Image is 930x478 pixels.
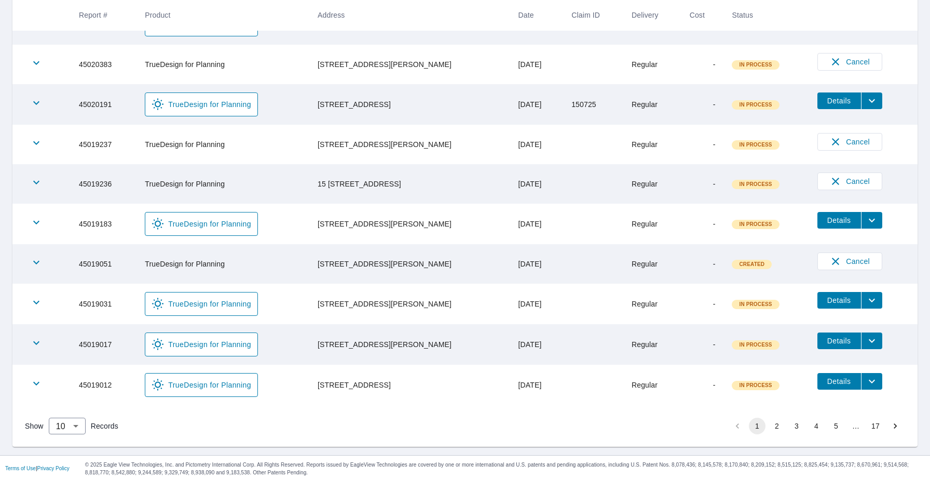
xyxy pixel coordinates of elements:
span: Cancel [828,255,871,268]
div: [STREET_ADDRESS][PERSON_NAME] [318,299,502,309]
td: - [681,84,724,125]
p: © 2025 Eagle View Technologies, Inc. and Pictometry International Corp. All Rights Reserved. Repo... [85,461,925,476]
div: [STREET_ADDRESS][PERSON_NAME] [318,219,502,229]
td: Regular [623,244,681,284]
button: Cancel [817,172,882,190]
button: filesDropdownBtn-45020191 [861,92,882,109]
span: Records [91,421,118,431]
td: 45019183 [71,204,136,244]
div: [STREET_ADDRESS] [318,99,502,110]
span: In Process [733,382,778,389]
button: Go to page 17 [867,418,884,434]
a: TrueDesign for Planning [145,373,258,397]
td: 45019051 [71,244,136,284]
td: TrueDesign for Planning [136,45,309,84]
button: Go to page 3 [788,418,805,434]
span: TrueDesign for Planning [152,338,251,351]
td: Regular [623,365,681,405]
span: Cancel [828,136,871,148]
button: detailsBtn-45019017 [817,333,861,349]
span: Details [824,96,855,106]
button: detailsBtn-45019012 [817,373,861,390]
span: In Process [733,181,778,188]
td: Regular [623,164,681,204]
td: - [681,125,724,164]
td: 45019236 [71,164,136,204]
div: … [847,421,864,431]
button: detailsBtn-45019031 [817,292,861,309]
td: 45019012 [71,365,136,405]
td: - [681,45,724,84]
td: 45020383 [71,45,136,84]
button: Cancel [817,53,882,71]
nav: pagination navigation [728,418,905,434]
td: [DATE] [510,365,564,405]
a: Terms of Use [5,466,36,471]
td: [DATE] [510,125,564,164]
td: 150725 [563,84,623,125]
span: TrueDesign for Planning [152,98,251,111]
button: Cancel [817,253,882,270]
td: Regular [623,204,681,244]
div: [STREET_ADDRESS][PERSON_NAME] [318,339,502,350]
a: TrueDesign for Planning [145,92,258,116]
a: TrueDesign for Planning [145,292,258,316]
button: filesDropdownBtn-45019012 [861,373,882,390]
td: [DATE] [510,84,564,125]
span: In Process [733,101,778,109]
td: - [681,244,724,284]
button: filesDropdownBtn-45019017 [861,333,882,349]
span: Details [824,296,855,306]
div: 10 [49,411,86,441]
span: In Process [733,221,778,228]
td: TrueDesign for Planning [136,164,309,204]
td: Regular [623,284,681,324]
p: | [5,466,70,472]
button: Go to page 5 [828,418,844,434]
td: Regular [623,125,681,164]
a: Privacy Policy [37,466,70,471]
button: Go to next page [887,418,904,434]
button: Go to page 2 [769,418,785,434]
span: Details [824,216,855,225]
button: filesDropdownBtn-45019183 [861,212,882,229]
button: Cancel [817,133,882,151]
span: In Process [733,301,778,308]
td: - [681,365,724,405]
button: Go to page 4 [808,418,825,434]
button: filesDropdownBtn-45019031 [861,292,882,309]
td: [DATE] [510,204,564,244]
td: [DATE] [510,324,564,365]
span: Details [824,377,855,387]
td: 45019237 [71,125,136,164]
span: TrueDesign for Planning [152,298,251,310]
span: Cancel [828,56,871,68]
div: 15 [STREET_ADDRESS] [318,179,502,189]
span: TrueDesign for Planning [152,379,251,391]
td: Regular [623,84,681,125]
div: Show 10 records [49,418,86,434]
td: [DATE] [510,244,564,284]
td: [DATE] [510,164,564,204]
div: [STREET_ADDRESS][PERSON_NAME] [318,139,502,150]
div: [STREET_ADDRESS][PERSON_NAME] [318,259,502,269]
span: In Process [733,341,778,349]
span: Created [733,261,771,268]
td: Regular [623,45,681,84]
span: Cancel [828,175,871,188]
span: TrueDesign for Planning [152,218,251,230]
td: 45019031 [71,284,136,324]
a: TrueDesign for Planning [145,212,258,236]
td: - [681,284,724,324]
a: TrueDesign for Planning [145,333,258,356]
button: detailsBtn-45020191 [817,92,861,109]
td: [DATE] [510,45,564,84]
button: page 1 [749,418,765,434]
div: [STREET_ADDRESS][PERSON_NAME] [318,59,502,70]
td: TrueDesign for Planning [136,125,309,164]
button: detailsBtn-45019183 [817,212,861,229]
td: [DATE] [510,284,564,324]
span: Show [25,421,44,431]
td: - [681,324,724,365]
div: [STREET_ADDRESS] [318,380,502,390]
